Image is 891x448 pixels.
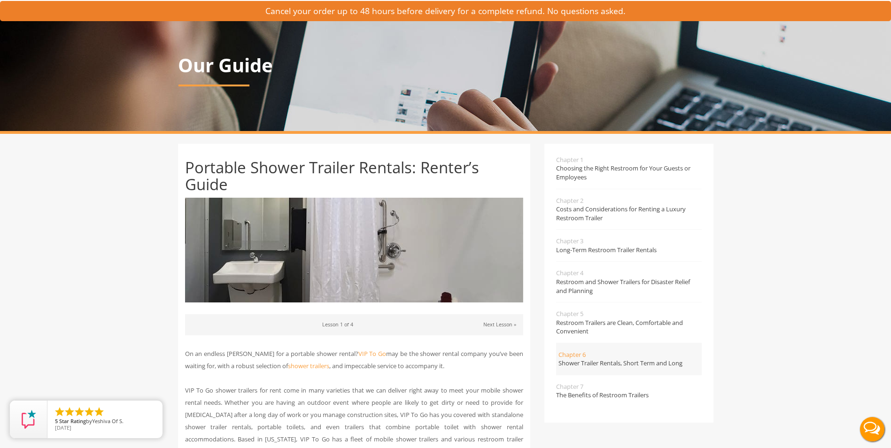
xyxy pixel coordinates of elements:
span: Choosing the Right Restroom for Your Guests or Employees [556,164,702,181]
span: Shower Trailer Rentals, Short Term and Long [558,359,702,368]
a: shower trailers [288,362,329,370]
span: Costs and Considerations for Renting a Luxury Restroom Trailer [556,205,702,222]
p: On an endless [PERSON_NAME] for a portable shower rental? may be the shower rental company you’ve... [185,348,523,372]
span: Chapter 2 [556,196,702,205]
a: Chapter 5Restroom Trailers are Clean, Comfortable and Convenient [556,302,702,343]
li:  [74,406,85,417]
a: Next Lesson » [483,321,516,328]
span: Chapter 5 [556,309,702,318]
li:  [93,406,105,417]
span: The Benefits of Restroom Trailers [556,391,702,400]
p: Our Guide [178,55,713,76]
button: Live Chat [853,410,891,448]
a: Chapter 2Costs and Considerations for Renting a Luxury Restroom Trailer [556,189,702,230]
h1: Portable Shower Trailer Rentals: Renter’s Guide [185,159,523,193]
a: Chapter 4Restroom and Shower Trailers for Disaster Relief and Planning [556,262,702,302]
a: Chapter 1Choosing the Right Restroom for Your Guests or Employees [556,155,702,189]
span: Chapter 7 [556,382,702,391]
span: Chapter 3 [556,237,702,246]
span: Yeshiva Of S. [92,417,124,425]
span: Restroom and Shower Trailers for Disaster Relief and Planning [556,278,702,295]
span: [DATE] [55,424,71,431]
li:  [64,406,75,417]
span: Chapter 6 [558,350,702,359]
span: Star Rating [59,417,86,425]
a: Chapter 7The Benefits of Restroom Trailers [556,375,702,407]
li:  [84,406,95,417]
a: Chapter 3Long-Term Restroom Trailer Rentals [556,230,702,261]
a: VIP To Go [358,349,387,358]
img: Review Rating [19,410,38,429]
span: Long-Term Restroom Trailer Rentals [556,246,702,255]
li:  [54,406,65,417]
a: Chapter 6Shower Trailer Rentals, Short Term and Long [556,343,702,375]
span: Chapter 1 [556,155,702,164]
span: Chapter 4 [556,269,702,278]
span: Restroom Trailers are Clean, Comfortable and Convenient [556,318,702,336]
span: by [55,418,155,425]
p: Lesson 1 of 4 [192,320,516,330]
img: Portable Shower Trailer Rentals: Renter’s Guide - VIPTOGO [185,198,523,302]
span: 5 [55,417,58,425]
